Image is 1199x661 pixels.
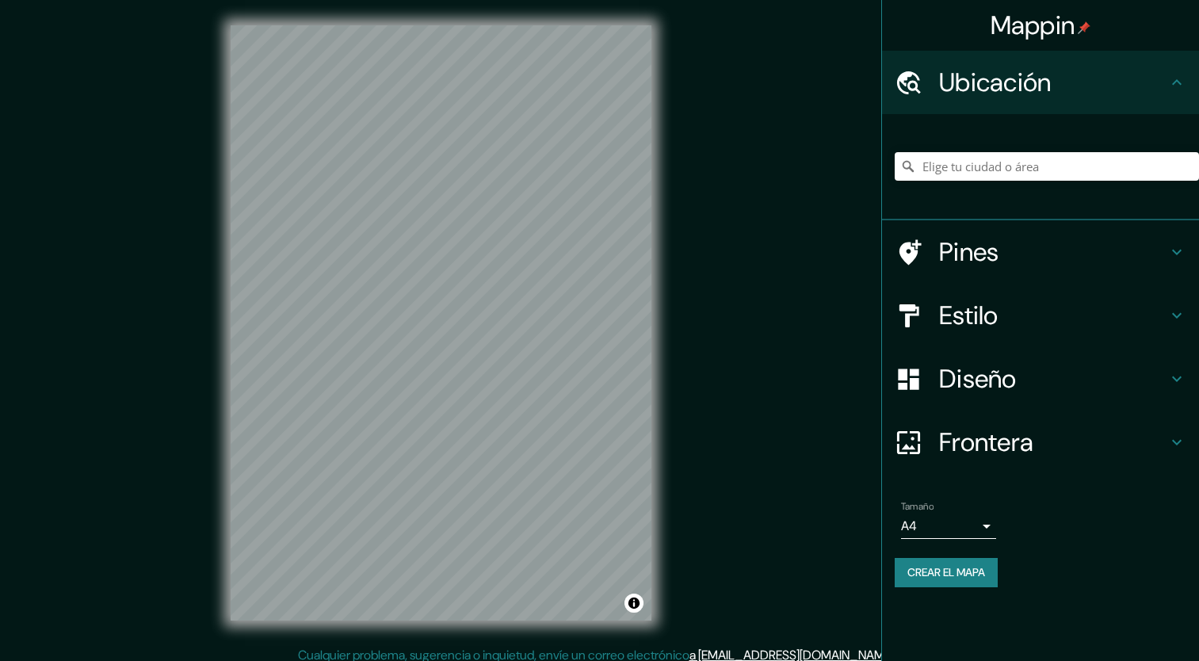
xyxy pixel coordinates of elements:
label: Tamaño [901,500,934,514]
div: Pines [882,220,1199,284]
button: Alternar atribución [624,594,643,613]
font: Mappin [991,9,1075,42]
img: pin-icon.png [1078,21,1090,34]
div: A4 [901,514,996,539]
h4: Diseño [939,363,1167,395]
h4: Ubicación [939,67,1167,98]
h4: Estilo [939,300,1167,331]
div: Diseño [882,347,1199,411]
canvas: Mapa [231,25,651,621]
div: Frontera [882,411,1199,474]
div: Estilo [882,284,1199,347]
iframe: Help widget launcher [1058,599,1182,644]
div: Ubicación [882,51,1199,114]
font: Crear el mapa [907,563,985,583]
button: Crear el mapa [895,558,998,587]
h4: Pines [939,236,1167,268]
h4: Frontera [939,426,1167,458]
input: Elige tu ciudad o área [895,152,1199,181]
